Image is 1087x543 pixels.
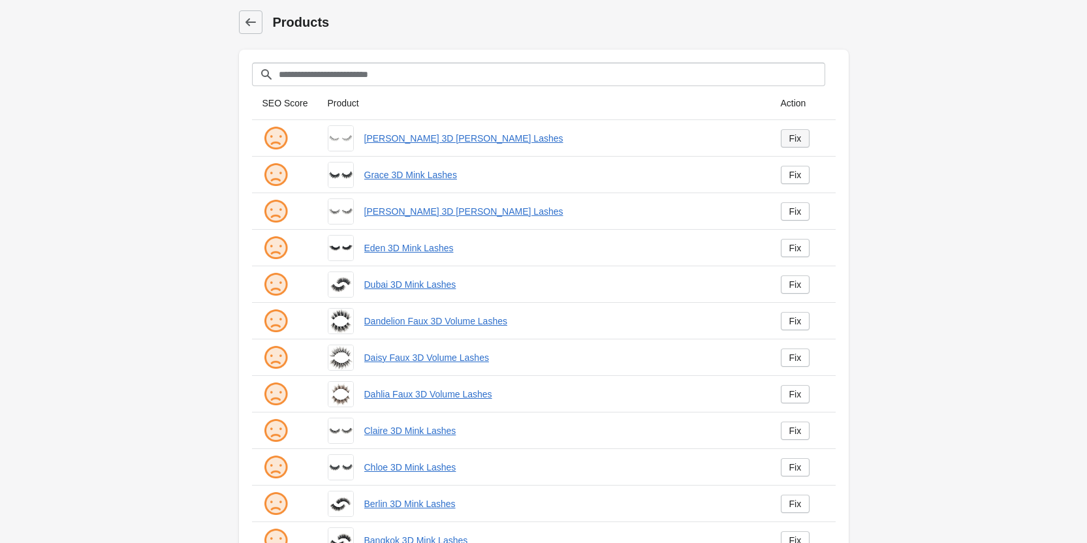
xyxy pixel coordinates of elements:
a: Fix [781,166,810,184]
div: Fix [789,462,802,473]
th: Product [317,86,770,120]
img: sad.png [262,235,289,261]
img: sad.png [262,491,289,517]
img: sad.png [262,454,289,480]
div: Fix [789,279,802,290]
img: sad.png [262,418,289,444]
a: Chloe 3D Mink Lashes [364,461,760,474]
a: Eden 3D Mink Lashes [364,241,760,255]
a: Dubai 3D Mink Lashes [364,278,760,291]
div: Fix [789,206,802,217]
a: Berlin 3D Mink Lashes [364,497,760,510]
a: Fix [781,239,810,257]
a: Grace 3D Mink Lashes [364,168,760,181]
a: Fix [781,422,810,440]
a: Fix [781,202,810,221]
a: Fix [781,275,810,294]
a: Fix [781,385,810,403]
div: Fix [789,243,802,253]
a: Daisy Faux 3D Volume Lashes [364,351,760,364]
img: sad.png [262,381,289,407]
img: sad.png [262,271,289,298]
a: Fix [781,458,810,476]
a: Fix [781,129,810,147]
a: Fix [781,495,810,513]
div: Fix [789,352,802,363]
th: Action [770,86,836,120]
img: sad.png [262,125,289,151]
img: sad.png [262,308,289,334]
div: Fix [789,499,802,509]
img: sad.png [262,345,289,371]
a: Dahlia Faux 3D Volume Lashes [364,388,760,401]
h1: Products [273,13,849,31]
a: [PERSON_NAME] 3D [PERSON_NAME] Lashes [364,132,760,145]
a: Claire 3D Mink Lashes [364,424,760,437]
a: Dandelion Faux 3D Volume Lashes [364,315,760,328]
div: Fix [789,389,802,399]
div: Fix [789,170,802,180]
div: Fix [789,133,802,144]
th: SEO Score [252,86,317,120]
div: Fix [789,426,802,436]
div: Fix [789,316,802,326]
a: Fix [781,312,810,330]
a: Fix [781,349,810,367]
img: sad.png [262,198,289,225]
img: sad.png [262,162,289,188]
a: [PERSON_NAME] 3D [PERSON_NAME] Lashes [364,205,760,218]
